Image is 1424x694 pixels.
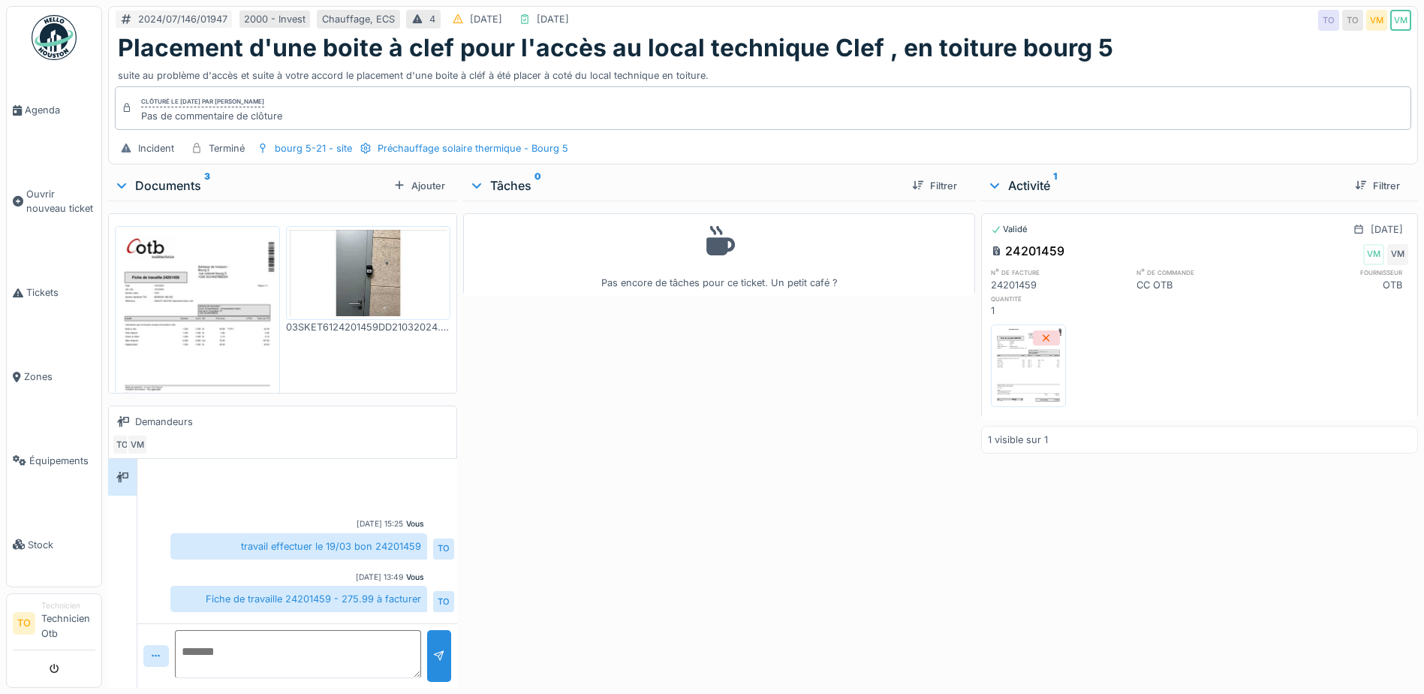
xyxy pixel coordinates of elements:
[41,600,95,611] div: Technicien
[406,572,424,583] div: Vous
[7,502,101,587] a: Stock
[387,176,451,196] div: Ajouter
[244,12,306,26] div: 2000 - Invest
[534,177,541,195] sup: 0
[170,533,427,560] div: travail effectuer le 19/03 bon 24201459
[26,187,95,216] span: Ouvrir nouveau ticket
[138,141,174,155] div: Incident
[28,538,95,552] span: Stock
[118,62,1408,83] div: suite au problème d'accès et suite à votre accord le placement d'une boite à cléf à été placer à ...
[473,220,965,290] div: Pas encore de tâches pour ce ticket. Un petit café ?
[433,539,454,560] div: TO
[1366,10,1387,31] div: VM
[141,97,264,107] div: Clôturé le [DATE] par [PERSON_NAME]
[1272,267,1408,277] h6: fournisseur
[995,328,1062,403] img: x35wv8dxvikqdnov9av1j9vwilmm
[13,612,35,635] li: TO
[7,418,101,502] a: Équipements
[1371,222,1403,237] div: [DATE]
[356,572,403,583] div: [DATE] 13:49
[1136,267,1272,277] h6: n° de commande
[170,586,427,612] div: Fiche de travaille 24201459 - 275.99 à facturer
[25,103,95,117] span: Agenda
[1342,10,1363,31] div: TO
[1363,244,1384,265] div: VM
[988,433,1048,447] div: 1 visible sur 1
[286,320,451,334] div: 03SKET6124201459DD21032024.JPEG
[7,335,101,419] a: Zones
[433,591,454,612] div: TO
[41,600,95,647] li: Technicien Otb
[119,230,276,452] img: bt47f9l8v89gazpg00qnir36zwcg
[1053,177,1057,195] sup: 1
[470,12,502,26] div: [DATE]
[290,230,447,316] img: x3xtftz07x0prggycyn1dkmub9uk
[991,242,1064,260] div: 24201459
[135,415,193,429] div: Demandeurs
[1387,244,1408,265] div: VM
[209,141,245,155] div: Terminé
[32,15,77,60] img: Badge_color-CXgf-gQk.svg
[357,518,403,530] div: [DATE] 15:25
[1272,278,1408,292] div: OTB
[275,141,352,155] div: bourg 5-21 - site
[406,518,424,530] div: Vous
[991,303,1127,318] div: 1
[138,12,227,26] div: 2024/07/146/01947
[906,176,963,196] div: Filtrer
[1318,10,1339,31] div: TO
[141,109,282,123] div: Pas de commentaire de clôture
[1349,176,1406,196] div: Filtrer
[7,68,101,152] a: Agenda
[991,267,1127,277] h6: n° de facture
[204,177,210,195] sup: 3
[378,141,568,155] div: Préchauffage solaire thermique - Bourg 5
[24,370,95,384] span: Zones
[537,12,569,26] div: [DATE]
[1390,10,1411,31] div: VM
[469,177,900,195] div: Tâches
[114,177,387,195] div: Documents
[7,251,101,335] a: Tickets
[322,12,395,26] div: Chauffage, ECS
[991,294,1127,303] h6: quantité
[991,223,1028,236] div: Validé
[112,434,133,455] div: TO
[13,600,95,650] a: TO TechnicienTechnicien Otb
[7,152,101,251] a: Ouvrir nouveau ticket
[127,434,148,455] div: VM
[1136,278,1272,292] div: CC OTB
[991,278,1127,292] div: 24201459
[987,177,1343,195] div: Activité
[29,454,95,468] span: Équipements
[429,12,435,26] div: 4
[118,34,1113,62] h1: Placement d'une boite à clef pour l'accès au local technique Clef , en toiture bourg 5
[26,285,95,300] span: Tickets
